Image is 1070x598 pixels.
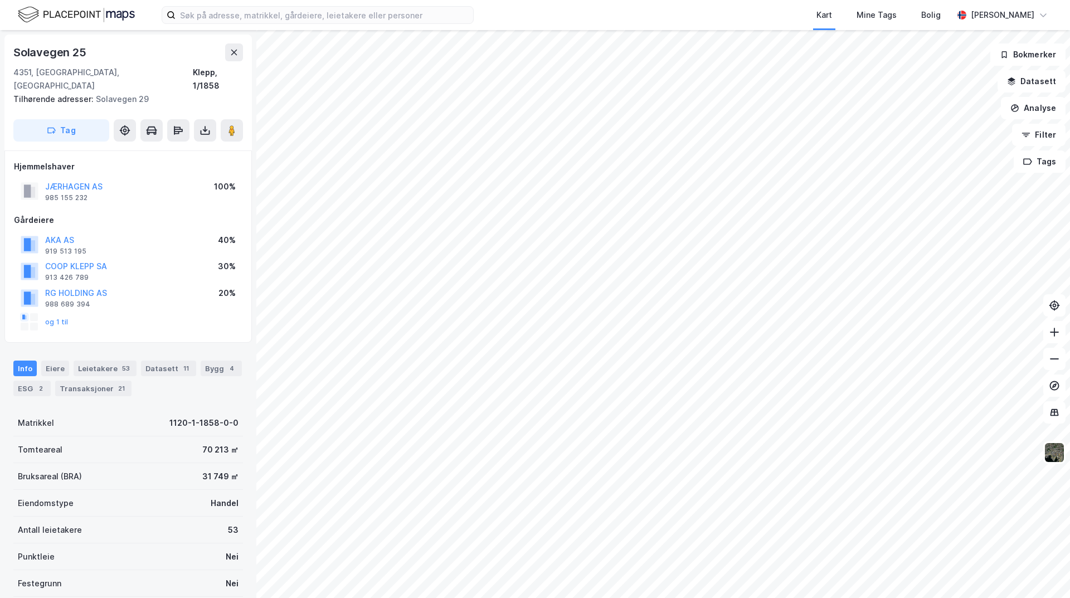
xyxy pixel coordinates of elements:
div: 919 513 195 [45,247,86,256]
input: Søk på adresse, matrikkel, gårdeiere, leietakere eller personer [176,7,473,23]
div: Tomteareal [18,443,62,456]
img: 9k= [1044,442,1065,463]
button: Tags [1014,150,1066,173]
button: Bokmerker [990,43,1066,66]
div: Mine Tags [857,8,897,22]
div: 53 [120,363,132,374]
iframe: Chat Widget [1014,544,1070,598]
div: Klepp, 1/1858 [193,66,243,93]
div: 1120-1-1858-0-0 [169,416,239,430]
div: 4351, [GEOGRAPHIC_DATA], [GEOGRAPHIC_DATA] [13,66,193,93]
div: Festegrunn [18,577,61,590]
div: 2 [35,383,46,394]
div: 70 213 ㎡ [202,443,239,456]
div: Leietakere [74,361,137,376]
button: Filter [1012,124,1066,146]
div: Matrikkel [18,416,54,430]
div: 21 [116,383,127,394]
div: Gårdeiere [14,213,242,227]
div: 30% [218,260,236,273]
div: 11 [181,363,192,374]
div: 988 689 394 [45,300,90,309]
div: [PERSON_NAME] [971,8,1034,22]
div: Nei [226,577,239,590]
img: logo.f888ab2527a4732fd821a326f86c7f29.svg [18,5,135,25]
div: Datasett [141,361,196,376]
div: Solavegen 29 [13,93,234,106]
button: Datasett [998,70,1066,93]
div: Eiere [41,361,69,376]
div: Kart [816,8,832,22]
button: Analyse [1001,97,1066,119]
div: 53 [228,523,239,537]
div: 913 426 789 [45,273,89,282]
div: Punktleie [18,550,55,563]
div: Info [13,361,37,376]
div: Solavegen 25 [13,43,89,61]
div: 100% [214,180,236,193]
div: Kontrollprogram for chat [1014,544,1070,598]
div: Eiendomstype [18,497,74,510]
div: Handel [211,497,239,510]
div: Bygg [201,361,242,376]
button: Tag [13,119,109,142]
div: Antall leietakere [18,523,82,537]
div: 20% [218,286,236,300]
div: ESG [13,381,51,396]
div: Bruksareal (BRA) [18,470,82,483]
div: 40% [218,234,236,247]
div: 4 [226,363,237,374]
div: 985 155 232 [45,193,87,202]
div: 31 749 ㎡ [202,470,239,483]
div: Nei [226,550,239,563]
div: Transaksjoner [55,381,132,396]
div: Bolig [921,8,941,22]
div: Hjemmelshaver [14,160,242,173]
span: Tilhørende adresser: [13,94,96,104]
